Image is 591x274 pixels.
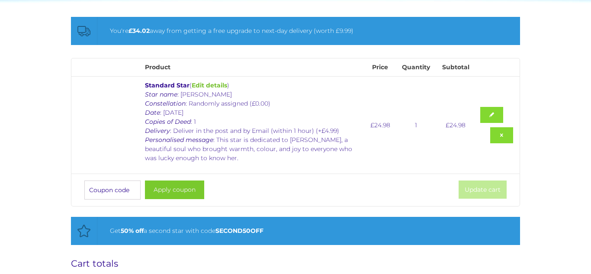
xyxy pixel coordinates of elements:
[192,81,227,89] a: Edit details
[490,127,514,143] a: Remove this item
[215,227,263,235] b: SECOND50OFF
[145,81,190,89] b: Standard Star
[145,90,177,98] i: Star name
[395,58,438,76] th: Quantity
[395,76,438,174] td: 1
[141,58,366,76] th: Product
[110,226,497,236] div: Get a second star with code
[459,181,507,199] button: Update cart
[145,100,186,107] i: Constellation
[438,58,474,76] th: Subtotal
[370,121,390,129] bdi: 24.98
[128,27,150,35] bdi: 34.02
[128,27,132,35] span: £
[84,181,141,200] input: Coupon code
[145,118,191,126] i: Copies of Deed
[121,227,144,235] b: 50% off
[446,121,450,129] span: £
[145,109,160,116] i: Date
[145,127,170,135] i: Delivery
[145,181,204,199] button: Apply coupon
[110,26,497,36] div: You're away from getting a free upgrade to next-day delivery (worth £9.99)
[145,90,362,163] p: : [PERSON_NAME] : Randomly assigned (£0.00) : [DATE] : 1 : Deliver in the post and by Email (with...
[446,121,466,129] bdi: 24.98
[141,76,366,174] td: ( )
[370,121,374,129] span: £
[71,258,287,269] h2: Cart totals
[366,58,395,76] th: Price
[145,136,213,144] i: Personalised message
